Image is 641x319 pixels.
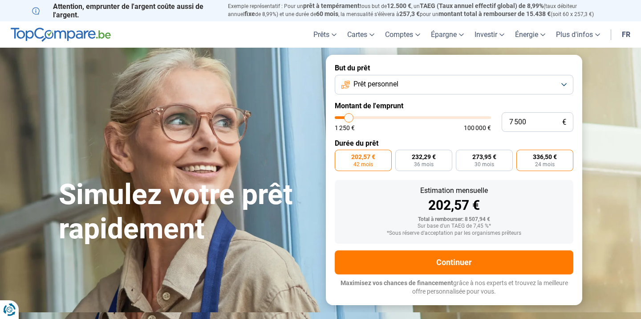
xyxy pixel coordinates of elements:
[426,21,469,48] a: Épargne
[335,125,355,131] span: 1 250 €
[475,162,494,167] span: 30 mois
[551,21,605,48] a: Plus d'infos
[244,10,255,17] span: fixe
[335,250,573,274] button: Continuer
[335,279,573,296] p: grâce à nos experts et trouvez la meilleure offre personnalisée pour vous.
[510,21,551,48] a: Énergie
[342,230,566,237] div: *Sous réserve d'acceptation par les organismes prêteurs
[353,162,373,167] span: 42 mois
[562,119,566,126] span: €
[335,102,573,110] label: Montant de l'emprunt
[420,2,544,9] span: TAEG (Taux annuel effectif global) de 8,99%
[308,21,342,48] a: Prêts
[341,279,453,286] span: Maximisez vos chances de financement
[617,21,636,48] a: fr
[399,10,420,17] span: 257,3 €
[342,217,566,223] div: Total à rembourser: 8 507,94 €
[342,199,566,212] div: 202,57 €
[414,162,434,167] span: 36 mois
[342,187,566,194] div: Estimation mensuelle
[228,2,609,18] p: Exemple représentatif : Pour un tous but de , un (taux débiteur annuel de 8,99%) et une durée de ...
[342,223,566,229] div: Sur base d'un TAEG de 7,45 %*
[335,139,573,147] label: Durée du prêt
[353,79,398,89] span: Prêt personnel
[351,154,375,160] span: 202,57 €
[387,2,411,9] span: 12.500 €
[464,125,491,131] span: 100 000 €
[59,178,315,246] h1: Simulez votre prêt rapidement
[303,2,360,9] span: prêt à tempérament
[472,154,496,160] span: 273,95 €
[535,162,555,167] span: 24 mois
[412,154,436,160] span: 232,29 €
[469,21,510,48] a: Investir
[380,21,426,48] a: Comptes
[533,154,557,160] span: 336,50 €
[316,10,338,17] span: 60 mois
[335,75,573,94] button: Prêt personnel
[335,64,573,72] label: But du prêt
[438,10,551,17] span: montant total à rembourser de 15.438 €
[342,21,380,48] a: Cartes
[11,28,111,42] img: TopCompare
[32,2,217,19] p: Attention, emprunter de l'argent coûte aussi de l'argent.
